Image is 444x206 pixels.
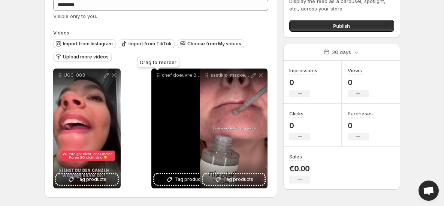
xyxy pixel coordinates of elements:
button: Tag products [203,174,265,185]
span: Import from TikTok [129,41,172,47]
div: UGC-003Tag products [53,69,121,188]
button: Import from Instagram [53,39,116,48]
p: UGC-003 [64,72,103,78]
button: Import from TikTok [119,39,175,48]
span: Tag products [175,176,205,183]
p: 30 days [332,48,351,56]
span: Tag products [76,176,106,183]
p: 0 [348,121,373,130]
span: Publish [333,22,350,30]
span: Import from Instagram [63,41,113,47]
p: €0.00 [289,164,310,173]
h3: Impressions [289,67,317,74]
p: 0 [289,121,310,130]
span: Tag products [223,176,253,183]
div: chef doeuvre 002 AAATag products [151,69,219,188]
button: Tag products [154,174,216,185]
h3: Clicks [289,110,303,117]
h3: Sales [289,153,302,160]
button: Upload more videos [53,52,112,61]
span: Choose from My videos [187,41,241,47]
span: Upload more videos [63,54,109,60]
span: Videos [53,30,69,36]
p: chef doeuvre 002 AAA [162,72,201,78]
div: ssstikio_mackenziedaviz2_1757384140385Tag products [200,69,268,188]
p: 0 [289,78,317,87]
p: 0 [348,78,369,87]
h3: Views [348,67,362,74]
span: Visible only to you. [53,13,97,19]
button: Tag products [56,174,118,185]
p: ssstikio_mackenziedaviz2_1757384140385 [211,72,250,78]
button: Choose from My videos [178,39,244,48]
div: Open chat [419,181,439,201]
h3: Purchases [348,110,373,117]
button: Publish [289,20,394,32]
